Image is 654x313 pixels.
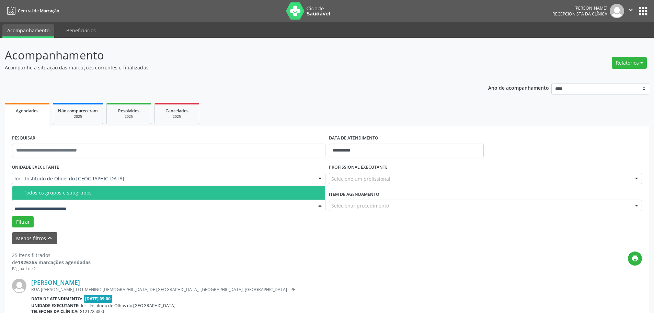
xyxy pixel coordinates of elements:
strong: 1925265 marcações agendadas [18,259,91,266]
span: Agendados [16,108,38,114]
label: Item de agendamento [329,189,379,200]
span: Selecione um profissional [331,175,390,182]
div: 2025 [112,114,146,119]
p: Ano de acompanhamento [488,83,549,92]
button: Filtrar [12,216,34,228]
div: 2025 [58,114,98,119]
i: print [631,255,639,262]
img: img [12,279,26,293]
span: Ior - Institudo de Olhos do [GEOGRAPHIC_DATA] [81,303,175,309]
label: DATA DE ATENDIMENTO [329,133,378,144]
button: print [628,251,642,266]
a: [PERSON_NAME] [31,279,80,286]
button: Menos filtroskeyboard_arrow_up [12,232,57,244]
div: [PERSON_NAME] [552,5,607,11]
span: Recepcionista da clínica [552,11,607,17]
b: Data de atendimento: [31,296,82,302]
span: Ior - Institudo de Olhos do [GEOGRAPHIC_DATA] [14,175,311,182]
label: PROFISSIONAL EXECUTANTE [329,162,388,173]
p: Acompanhe a situação das marcações correntes e finalizadas [5,64,456,71]
div: 25 itens filtrados [12,251,91,259]
button:  [624,4,637,18]
span: Resolvidos [118,108,139,114]
div: Todos os grupos e subgrupos [24,190,321,195]
img: img [610,4,624,18]
span: Central de Marcação [18,8,59,14]
span: Selecionar procedimento [331,202,389,209]
a: Beneficiários [61,24,101,36]
p: Acompanhamento [5,47,456,64]
span: Cancelados [165,108,188,114]
div: Página 1 de 2 [12,266,91,272]
a: Central de Marcação [5,5,59,16]
b: Unidade executante: [31,303,80,309]
label: UNIDADE EXECUTANTE [12,162,59,173]
div: 2025 [160,114,194,119]
div: RUA [PERSON_NAME], LOT MENINO [DEMOGRAPHIC_DATA] DE [GEOGRAPHIC_DATA], [GEOGRAPHIC_DATA], [GEOGRA... [31,287,539,292]
div: de [12,259,91,266]
i: keyboard_arrow_up [46,234,54,242]
a: Acompanhamento [2,24,54,38]
i:  [627,6,634,14]
span: Não compareceram [58,108,98,114]
span: [DATE] 09:00 [84,295,113,303]
label: PESQUISAR [12,133,35,144]
button: apps [637,5,649,17]
button: Relatórios [612,57,647,69]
